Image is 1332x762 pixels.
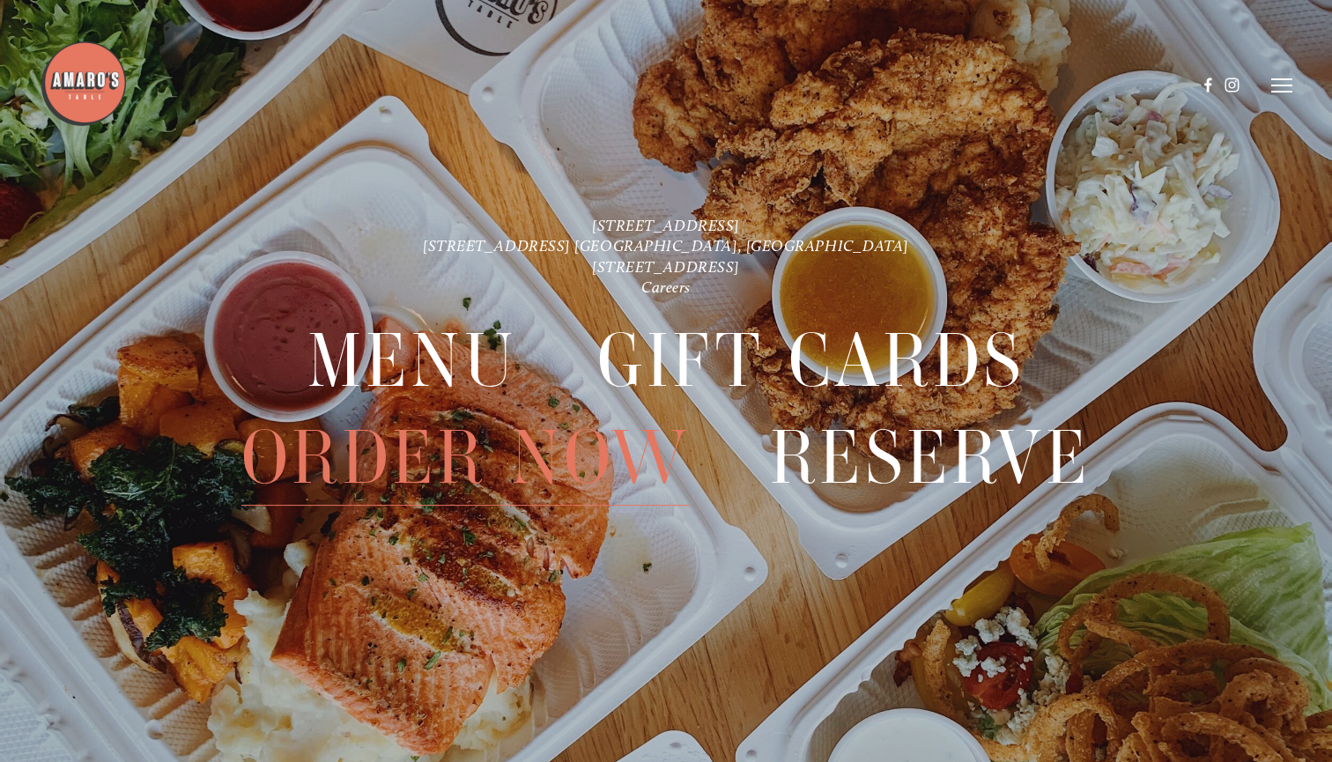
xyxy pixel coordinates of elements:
[592,257,740,277] a: [STREET_ADDRESS]
[241,410,690,505] a: Order Now
[40,40,128,128] img: Amaro's Table
[423,236,909,255] a: [STREET_ADDRESS] [GEOGRAPHIC_DATA], [GEOGRAPHIC_DATA]
[597,313,1025,408] a: Gift Cards
[641,277,691,297] a: Careers
[241,410,690,506] span: Order Now
[307,313,517,408] a: Menu
[770,410,1091,505] a: Reserve
[592,216,740,235] a: [STREET_ADDRESS]
[597,313,1025,409] span: Gift Cards
[770,410,1091,506] span: Reserve
[307,313,517,409] span: Menu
